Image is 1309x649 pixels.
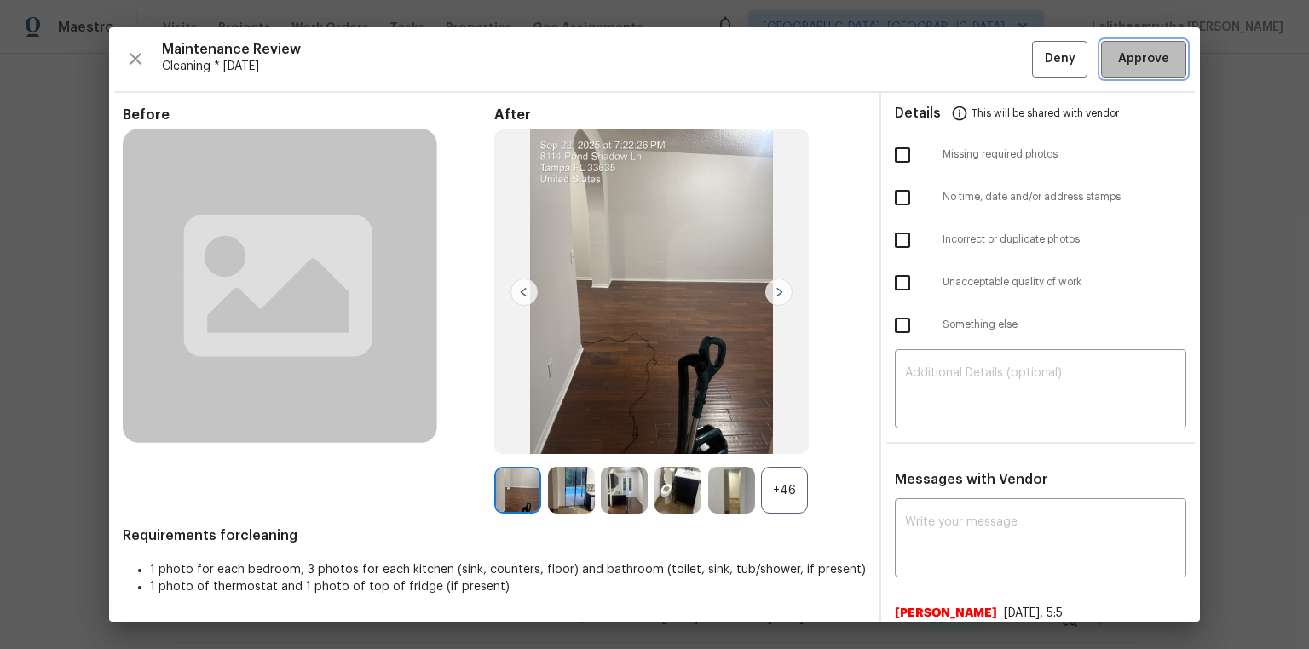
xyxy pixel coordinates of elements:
[881,176,1200,219] div: No time, date and/or address stamps
[150,578,866,595] li: 1 photo of thermostat and 1 photo of top of fridge (if present)
[150,561,866,578] li: 1 photo for each bedroom, 3 photos for each kitchen (sink, counters, floor) and bathroom (toilet,...
[1032,41,1087,78] button: Deny
[943,190,1186,204] span: No time, date and/or address stamps
[895,473,1047,486] span: Messages with Vendor
[1101,41,1186,78] button: Approve
[765,279,793,306] img: right-chevron-button-url
[943,147,1186,162] span: Missing required photos
[162,58,1032,75] span: Cleaning * [DATE]
[895,605,997,622] span: [PERSON_NAME]
[1118,49,1169,70] span: Approve
[494,106,866,123] span: After
[761,467,808,514] div: +46
[1045,49,1075,70] span: Deny
[881,304,1200,347] div: Something else
[943,275,1186,290] span: Unacceptable quality of work
[881,219,1200,261] div: Incorrect or duplicate photos
[943,318,1186,332] span: Something else
[123,106,494,123] span: Before
[895,93,941,134] span: Details
[510,279,538,306] img: left-chevron-button-url
[881,261,1200,304] div: Unacceptable quality of work
[1004,607,1063,619] span: [DATE], 5:5
[162,41,1032,58] span: Maintenance Review
[123,527,866,544] span: Requirements for cleaning
[972,93,1119,134] span: This will be shared with vendor
[943,233,1186,247] span: Incorrect or duplicate photos
[881,134,1200,176] div: Missing required photos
